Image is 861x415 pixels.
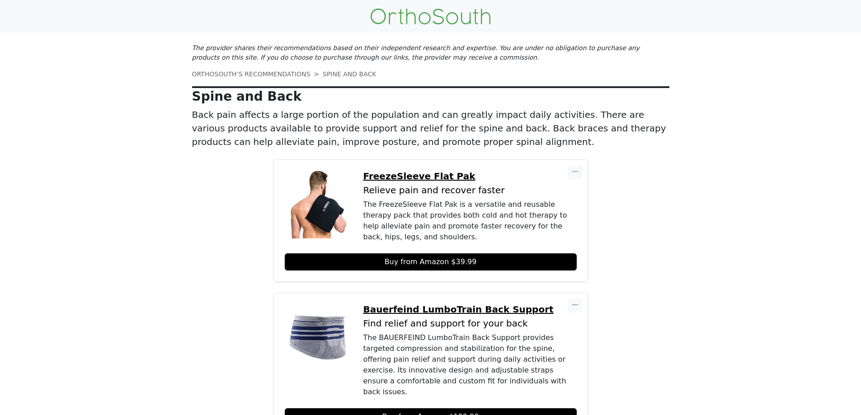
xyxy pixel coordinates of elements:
img: OrthoSouth [371,9,490,24]
div: The FreezeSleeve Flat Pak is a versatile and reusable therapy pack that provides both cold and ho... [363,199,577,242]
li: SPINE AND BACK [310,70,376,79]
p: The provider shares their recommendations based on their independent research and expertise. You ... [192,43,669,62]
div: The BAUERFEIND LumboTrain Back Support provides targeted compression and stabilization for the sp... [363,332,577,397]
a: ORTHOSOUTH’S RECOMMENDATIONS [192,70,311,78]
a: Buy from Amazon $39.99 [285,253,577,270]
p: Spine and Back [192,89,669,104]
p: Find relief and support for your back [363,318,577,329]
p: Relieve pain and recover faster [363,185,577,196]
img: FreezeSleeve Flat Pak [285,171,353,238]
p: Back pain affects a large portion of the population and can greatly impact daily activities. Ther... [192,108,669,149]
img: Bauerfeind LumboTrain Back Support [285,304,353,372]
a: FreezeSleeve Flat Pak [363,171,577,182]
a: Bauerfeind LumboTrain Back Support [363,304,577,315]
